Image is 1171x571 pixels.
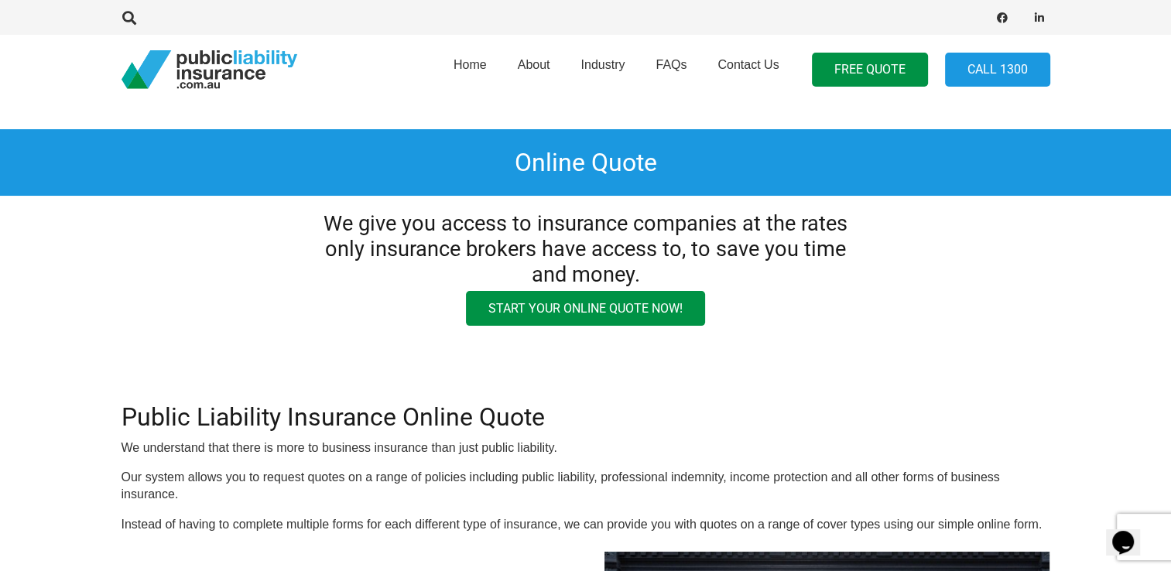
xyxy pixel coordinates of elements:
span: About [518,58,550,71]
a: Industry [565,30,640,109]
a: FAQs [640,30,702,109]
a: Call 1300 [945,53,1050,87]
a: Home [438,30,502,109]
a: Search [115,11,146,25]
span: Home [454,58,487,71]
a: About [502,30,566,109]
span: Industry [580,58,625,71]
span: Contact Us [717,58,779,71]
a: FREE QUOTE [812,53,928,87]
p: We understand that there is more to business insurance than just public liability. [122,439,1050,456]
p: Instead of having to complete multiple forms for each different type of insurance, we can provide... [122,516,1050,533]
a: pli_logotransparent [122,50,297,89]
h3: We give you access to insurance companies at the rates only insurance brokers have access to, to ... [310,211,861,287]
span: FAQs [656,58,687,71]
a: LinkedIn [1029,7,1050,29]
iframe: chat widget [1106,509,1156,556]
a: Start your online quote now! [466,291,705,326]
h2: Public Liability Insurance Online Quote [122,402,1050,432]
a: Facebook [991,7,1013,29]
p: Our system allows you to request quotes on a range of policies including public liability, profes... [122,469,1050,504]
a: Contact Us [702,30,794,109]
